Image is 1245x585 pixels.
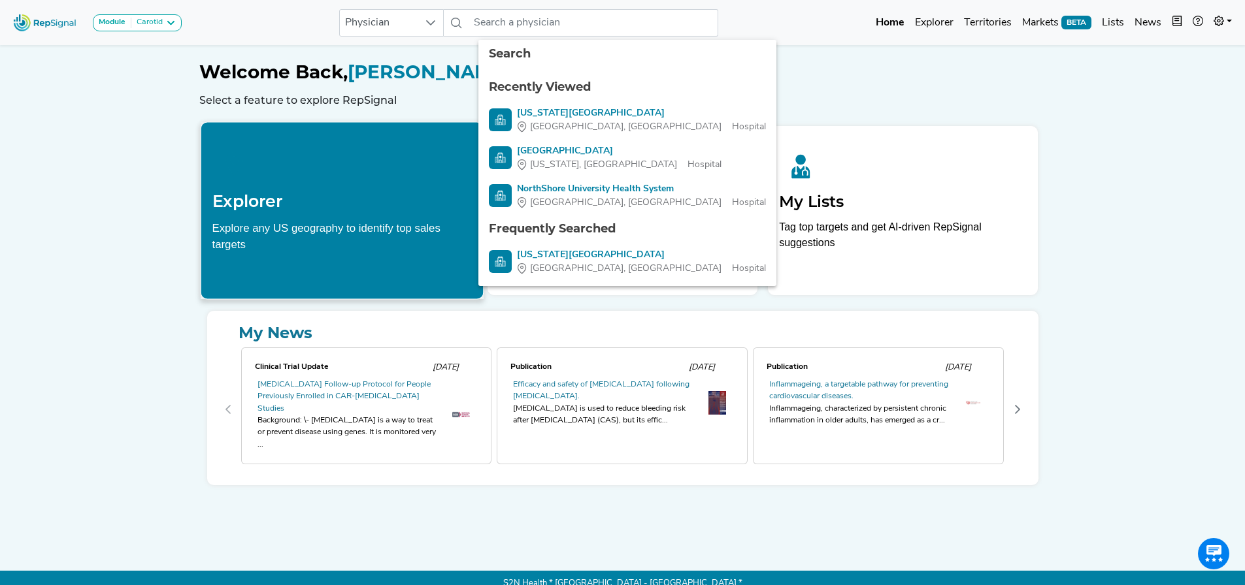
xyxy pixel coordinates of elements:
[1017,10,1097,36] a: MarketsBETA
[489,250,512,273] img: Hospital Search Icon
[871,10,910,36] a: Home
[779,219,1027,258] p: Tag top targets and get AI-driven RepSignal suggestions
[768,126,1038,295] a: My ListsTag top targets and get AI-driven RepSignal suggestions
[510,363,552,371] span: Publication
[257,415,437,451] div: Background: \- [MEDICAL_DATA] is a way to treat or prevent disease using genes. It is monitored v...
[469,9,718,37] input: Search a physician
[452,410,470,420] img: OIP._T50ph8a7GY7fRHTyWllbwHaEF
[517,182,766,196] div: NorthShore University Health System
[489,108,512,131] img: Hospital Search Icon
[433,363,459,372] span: [DATE]
[212,219,472,252] div: Explore any US geography to identify top sales targets
[489,248,766,276] a: [US_STATE][GEOGRAPHIC_DATA][GEOGRAPHIC_DATA], [GEOGRAPHIC_DATA]Hospital
[910,10,959,36] a: Explorer
[530,120,722,134] span: [GEOGRAPHIC_DATA], [GEOGRAPHIC_DATA]
[530,262,722,276] span: [GEOGRAPHIC_DATA], [GEOGRAPHIC_DATA]
[769,403,948,427] div: Inflammageing, characterized by persistent chronic inflammation in older adults, has emerged as a...
[200,121,484,299] a: ExplorerExplore any US geography to identify top sales targets
[530,196,722,210] span: [GEOGRAPHIC_DATA], [GEOGRAPHIC_DATA]
[517,196,766,210] div: Hospital
[689,363,715,372] span: [DATE]
[99,18,125,26] strong: Module
[478,177,776,215] li: NorthShore University Health System
[199,61,348,83] span: Welcome Back,
[750,345,1006,475] div: 2
[131,18,163,28] div: Carotid
[767,363,808,371] span: Publication
[1129,10,1167,36] a: News
[530,158,677,172] span: [US_STATE], [GEOGRAPHIC_DATA]
[517,158,722,172] div: Hospital
[708,391,726,415] img: OIP.Uf5lINUsRy580BgsrJWfPAAAAA
[489,144,766,172] a: [GEOGRAPHIC_DATA][US_STATE], [GEOGRAPHIC_DATA]Hospital
[959,10,1017,36] a: Territories
[513,403,692,427] div: [MEDICAL_DATA] is used to reduce bleeding risk after [MEDICAL_DATA] (CAS), but its effic...
[199,61,1046,84] h1: [PERSON_NAME]
[517,120,766,134] div: Hospital
[779,193,1027,212] h2: My Lists
[1007,399,1028,420] button: Next Page
[1167,10,1187,36] button: Intel Book
[489,46,531,61] span: Search
[489,146,512,169] img: Hospital Search Icon
[199,94,1046,106] h6: Select a feature to explore RepSignal
[257,381,431,413] a: [MEDICAL_DATA] Follow-up Protocol for People Previously Enrolled in CAR-[MEDICAL_DATA] Studies
[212,191,472,211] h2: Explorer
[255,363,329,371] span: Clinical Trial Update
[489,184,512,207] img: Hospital Search Icon
[489,78,766,96] div: Recently Viewed
[965,400,982,405] img: th
[517,106,766,120] div: [US_STATE][GEOGRAPHIC_DATA]
[494,345,750,475] div: 1
[218,321,1028,345] a: My News
[517,248,766,262] div: [US_STATE][GEOGRAPHIC_DATA]
[1061,16,1091,29] span: BETA
[239,345,495,475] div: 0
[513,381,689,400] a: Efficacy and safety of [MEDICAL_DATA] following [MEDICAL_DATA].
[945,363,971,372] span: [DATE]
[517,262,766,276] div: Hospital
[489,182,766,210] a: NorthShore University Health System[GEOGRAPHIC_DATA], [GEOGRAPHIC_DATA]Hospital
[340,10,418,36] span: Physician
[478,101,776,139] li: Massachusetts General Hospital
[769,381,948,400] a: Inflammageing, a targetable pathway for preventing cardiovascular diseases.
[489,220,766,238] div: Frequently Searched
[478,139,776,177] li: NYU Langone Hospitals
[517,144,722,158] div: [GEOGRAPHIC_DATA]
[93,14,182,31] button: ModuleCarotid
[489,106,766,134] a: [US_STATE][GEOGRAPHIC_DATA][GEOGRAPHIC_DATA], [GEOGRAPHIC_DATA]Hospital
[478,243,776,281] li: Massachusetts General Hospital
[1097,10,1129,36] a: Lists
